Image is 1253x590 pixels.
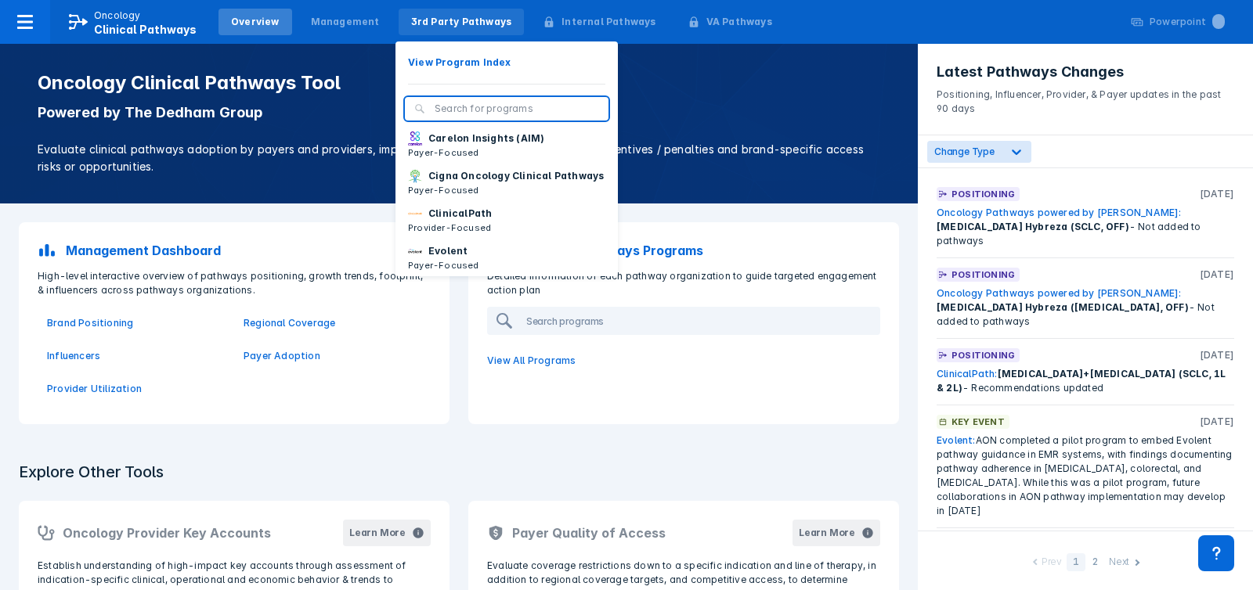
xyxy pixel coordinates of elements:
[1109,555,1129,571] div: Next
[937,207,1182,218] a: Oncology Pathways powered by [PERSON_NAME]:
[399,9,525,35] a: 3rd Party Pathways
[478,269,890,297] p: Detailed information of each pathway organization to guide targeted engagement action plan
[218,9,292,35] a: Overview
[937,301,1189,313] span: [MEDICAL_DATA] Hybreza ([MEDICAL_DATA], OFF)
[520,308,879,333] input: Search programs
[478,344,890,377] a: View All Programs
[937,286,1234,329] div: - Not added to pathways
[1200,348,1234,362] p: [DATE]
[411,15,512,29] div: 3rd Party Pathways
[47,382,225,396] a: Provider Utilization
[1150,15,1225,29] div: Powerpoint
[408,131,422,146] img: carelon-insights.png
[937,81,1234,116] p: Positioning, Influencer, Provider, & Payer updates in the past 90 days
[244,349,421,363] a: Payer Adoption
[937,368,1226,394] span: [MEDICAL_DATA]+[MEDICAL_DATA] (SCLC, 1L & 2L)
[562,15,655,29] div: Internal Pathways
[66,241,221,260] p: Management Dashboard
[231,15,280,29] div: Overview
[1042,555,1062,571] div: Prev
[28,269,440,297] p: High-level interactive overview of pathways positioning, growth trends, footprint, & influencers ...
[47,316,225,330] a: Brand Positioning
[408,244,422,258] img: new-century-health.png
[94,23,197,36] span: Clinical Pathways
[28,232,440,269] a: Management Dashboard
[937,367,1234,395] div: - Recommendations updated
[951,187,1015,201] p: Positioning
[1198,535,1234,571] div: Contact Support
[937,287,1182,299] a: Oncology Pathways powered by [PERSON_NAME]:
[47,349,225,363] a: Influencers
[343,520,431,546] button: Learn More
[408,207,422,221] img: via-oncology.png
[937,221,1129,232] span: [MEDICAL_DATA] Hybreza (SCLC, OFF)
[951,268,1015,282] p: Positioning
[94,9,141,23] p: Oncology
[435,102,599,116] input: Search for programs
[395,202,618,239] button: ClinicalPathProvider-Focused
[408,221,492,235] p: Provider-Focused
[38,72,880,94] h1: Oncology Clinical Pathways Tool
[395,51,618,74] button: View Program Index
[9,452,173,491] h3: Explore Other Tools
[1085,553,1104,571] div: 2
[428,169,604,183] p: Cigna Oncology Clinical Pathways
[1200,415,1234,429] p: [DATE]
[349,526,406,540] div: Learn More
[706,15,772,29] div: VA Pathways
[38,103,880,122] p: Powered by The Dedham Group
[428,207,492,221] p: ClinicalPath
[937,206,1234,248] div: - Not added to pathways
[408,183,604,197] p: Payer-Focused
[408,146,544,160] p: Payer-Focused
[244,316,421,330] a: Regional Coverage
[408,169,422,183] img: cigna-oncology-clinical-pathways.png
[395,127,618,164] button: Carelon Insights (AIM)Payer-Focused
[38,141,880,175] p: Evaluate clinical pathways adoption by payers and providers, implementation sophistication, finan...
[937,63,1234,81] h3: Latest Pathways Changes
[512,523,666,542] h2: Payer Quality of Access
[395,239,618,277] button: EvolentPayer-Focused
[63,523,271,542] h2: Oncology Provider Key Accounts
[478,232,890,269] a: 3rd Party Pathways Programs
[937,434,1234,518] div: AON completed a pilot program to embed Evolent pathway guidance in EMR systems, with findings doc...
[951,348,1015,362] p: Positioning
[937,368,998,380] a: ClinicalPath:
[1200,187,1234,201] p: [DATE]
[1067,553,1085,571] div: 1
[937,434,976,446] a: Evolent:
[298,9,392,35] a: Management
[428,244,468,258] p: Evolent
[934,146,995,157] span: Change Type
[793,520,880,546] button: Learn More
[311,15,380,29] div: Management
[799,526,855,540] div: Learn More
[408,56,511,70] p: View Program Index
[951,415,1005,429] p: Key Event
[428,131,544,146] p: Carelon Insights (AIM)
[395,164,618,202] button: Cigna Oncology Clinical PathwaysPayer-Focused
[408,258,479,272] p: Payer-Focused
[1200,268,1234,282] p: [DATE]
